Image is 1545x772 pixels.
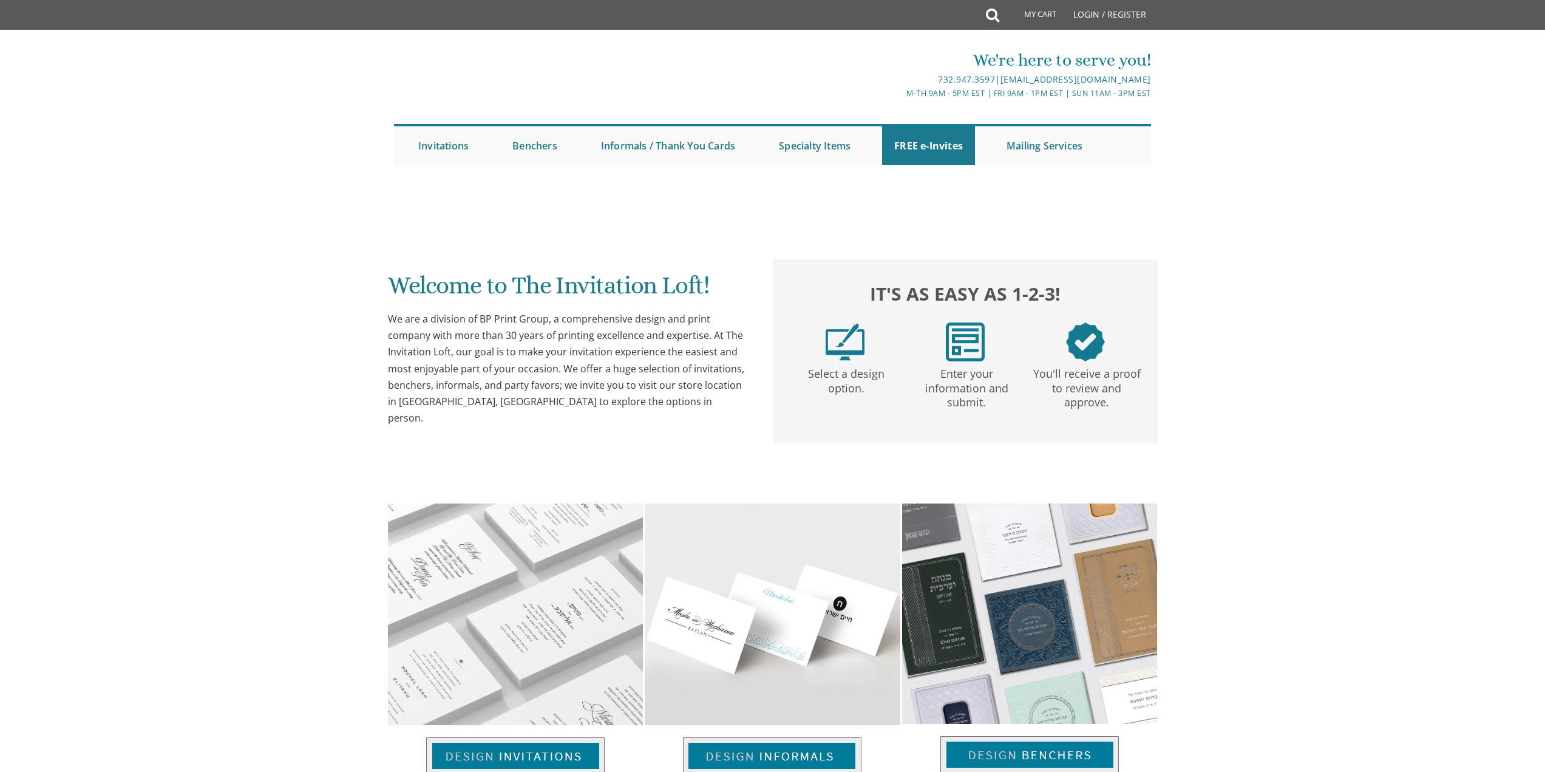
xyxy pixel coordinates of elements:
h1: Welcome to The Invitation Loft! [388,272,749,308]
p: Enter your information and submit. [909,361,1024,410]
a: Invitations [406,126,481,165]
div: We are a division of BP Print Group, a comprehensive design and print company with more than 30 y... [388,311,749,426]
div: | [647,72,1151,87]
a: My Cart [998,1,1065,32]
a: 732.947.3597 [938,73,995,85]
a: [EMAIL_ADDRESS][DOMAIN_NAME] [1000,73,1151,85]
p: Select a design option. [789,361,904,396]
p: You'll receive a proof to review and approve. [1029,361,1144,410]
a: Informals / Thank You Cards [589,126,747,165]
a: Specialty Items [767,126,863,165]
img: step3.png [1066,323,1105,361]
div: We're here to serve you! [647,48,1151,72]
h2: It's as easy as 1-2-3! [785,280,1146,307]
a: Benchers [500,126,569,165]
a: Mailing Services [994,126,1095,165]
div: M-Th 9am - 5pm EST | Fri 9am - 1pm EST | Sun 11am - 3pm EST [647,87,1151,100]
img: step1.png [826,323,864,361]
a: FREE e-Invites [882,126,975,165]
img: step2.png [946,323,985,361]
